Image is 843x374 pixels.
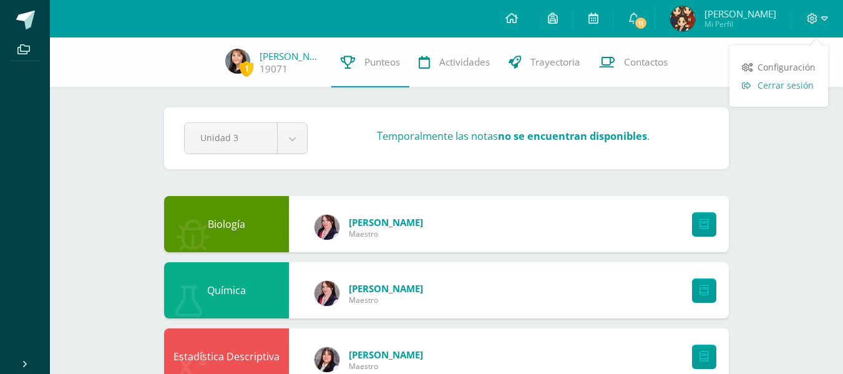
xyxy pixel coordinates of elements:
[499,37,590,87] a: Trayectoria
[349,282,423,295] span: [PERSON_NAME]
[314,281,339,306] img: a67de8287cfd72052e2d4ae9d3b918b4.png
[439,56,490,69] span: Actividades
[624,56,668,69] span: Contactos
[409,37,499,87] a: Actividades
[704,19,776,29] span: Mi Perfil
[260,62,288,76] a: 19071
[185,123,307,154] a: Unidad 3
[349,348,423,361] span: [PERSON_NAME]
[530,56,580,69] span: Trayectoria
[377,129,650,143] h3: Temporalmente las notas .
[240,61,253,76] span: 1
[314,215,339,240] img: a67de8287cfd72052e2d4ae9d3b918b4.png
[331,37,409,87] a: Punteos
[164,196,289,252] div: Biología
[164,262,289,318] div: Química
[670,6,695,31] img: 01fcd12e4fdb3c1babf7ea4e2632d275.png
[704,7,776,20] span: [PERSON_NAME]
[590,37,677,87] a: Contactos
[225,49,250,74] img: 1b7238515202dd18d5dc13171514332e.png
[349,229,423,239] span: Maestro
[200,123,261,152] span: Unidad 3
[314,347,339,372] img: 97f8099e6289341a6bd39b592ba140fc.png
[758,61,816,73] span: Configuración
[349,216,423,229] span: [PERSON_NAME]
[349,361,423,372] span: Maestro
[498,129,647,143] strong: no se encuentran disponibles
[634,16,648,30] span: 11
[729,58,828,76] a: Configuración
[758,79,814,91] span: Cerrar sesión
[364,56,400,69] span: Punteos
[349,295,423,305] span: Maestro
[729,76,828,94] a: Cerrar sesión
[260,50,322,62] a: [PERSON_NAME]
